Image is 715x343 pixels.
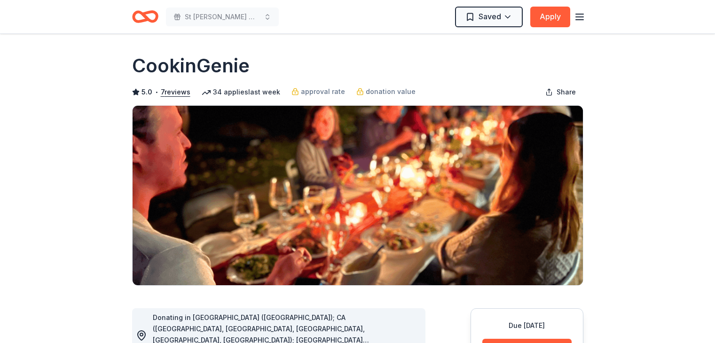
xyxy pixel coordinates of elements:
button: Apply [530,7,570,27]
a: approval rate [291,86,345,97]
a: donation value [356,86,416,97]
div: 34 applies last week [202,86,280,98]
span: 5.0 [141,86,152,98]
span: • [155,88,158,96]
span: approval rate [301,86,345,97]
span: St [PERSON_NAME] Memorial Golf Tournament [185,11,260,23]
span: Saved [479,10,501,23]
button: St [PERSON_NAME] Memorial Golf Tournament [166,8,279,26]
img: Image for CookinGenie [133,106,583,285]
a: Home [132,6,158,28]
button: Share [538,83,583,101]
button: Saved [455,7,523,27]
span: donation value [366,86,416,97]
div: Due [DATE] [482,320,572,331]
span: Share [557,86,576,98]
button: 7reviews [161,86,190,98]
h1: CookinGenie [132,53,250,79]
